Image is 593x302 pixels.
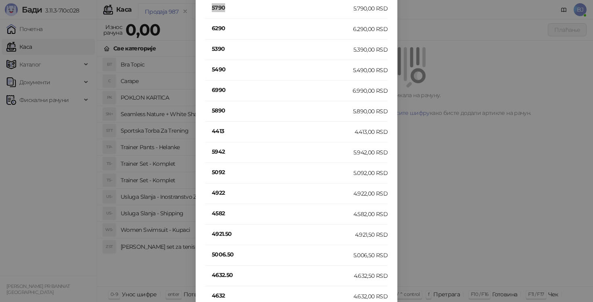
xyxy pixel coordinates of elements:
[355,230,388,239] div: 4.921,50 RSD
[354,271,388,280] div: 4.632,50 RSD
[212,127,355,135] h4: 4413
[353,45,388,54] div: 5.390,00 RSD
[212,250,353,259] h4: 5006.50
[353,25,388,33] div: 6.290,00 RSD
[212,229,355,238] h4: 4921.50
[212,271,354,279] h4: 4632.50
[212,24,353,33] h4: 6290
[212,106,353,115] h4: 5890
[212,65,353,74] h4: 5490
[212,147,353,156] h4: 5942
[353,189,388,198] div: 4.922,00 RSD
[353,210,388,219] div: 4.582,00 RSD
[212,209,353,218] h4: 4582
[212,44,353,53] h4: 5390
[212,85,353,94] h4: 6990
[212,168,353,177] h4: 5092
[353,66,388,75] div: 5.490,00 RSD
[353,251,388,260] div: 5.006,50 RSD
[353,292,388,301] div: 4.632,00 RSD
[353,107,388,116] div: 5.890,00 RSD
[355,127,388,136] div: 4.413,00 RSD
[353,86,388,95] div: 6.990,00 RSD
[353,169,388,177] div: 5.092,00 RSD
[212,291,353,300] h4: 4632
[353,148,388,157] div: 5.942,00 RSD
[212,3,353,12] h4: 5790
[353,4,388,13] div: 5.790,00 RSD
[212,188,353,197] h4: 4922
